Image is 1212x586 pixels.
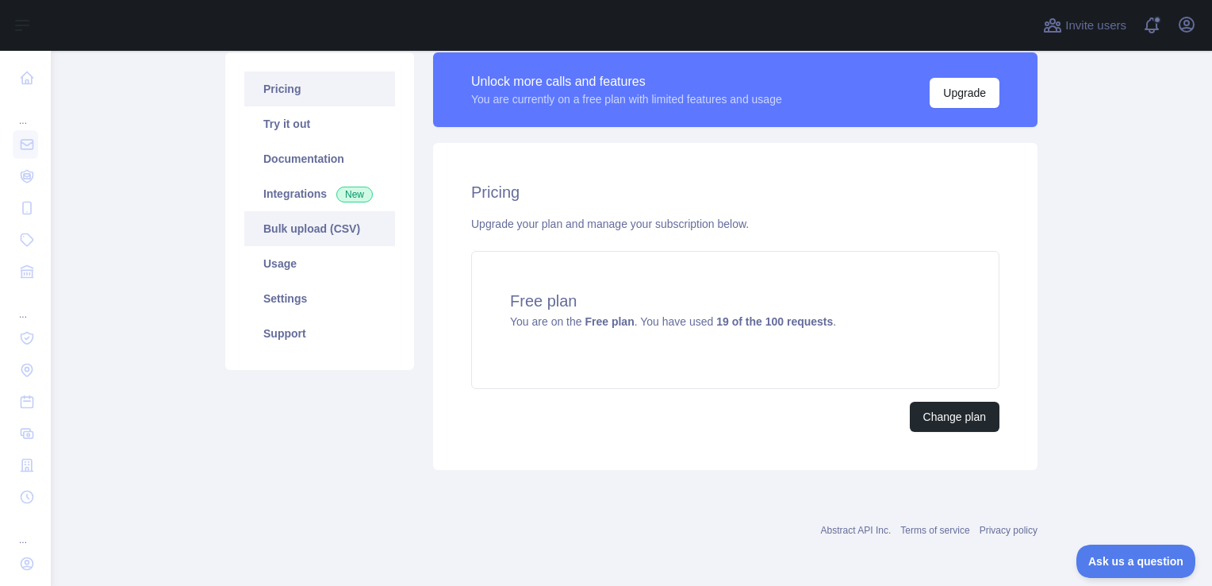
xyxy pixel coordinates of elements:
button: Upgrade [930,78,999,108]
div: Upgrade your plan and manage your subscription below. [471,216,999,232]
span: New [336,187,373,202]
a: Support [244,316,395,351]
div: ... [13,289,38,321]
button: Change plan [910,402,999,432]
a: Abstract API Inc. [821,525,892,536]
a: Privacy policy [980,525,1037,536]
div: You are currently on a free plan with limited features and usage [471,91,782,107]
h4: Free plan [510,290,961,312]
a: Documentation [244,141,395,176]
div: Unlock more calls and features [471,72,782,91]
a: Pricing [244,71,395,106]
span: Invite users [1065,17,1126,35]
iframe: Toggle Customer Support [1076,545,1196,578]
h2: Pricing [471,181,999,203]
a: Settings [244,281,395,316]
strong: 19 of the 100 requests [716,315,833,328]
a: Usage [244,246,395,281]
a: Terms of service [900,525,969,536]
div: ... [13,95,38,127]
a: Bulk upload (CSV) [244,211,395,246]
span: You are on the . You have used . [510,315,836,328]
strong: Free plan [585,315,634,328]
a: Integrations New [244,176,395,211]
div: ... [13,515,38,546]
a: Try it out [244,106,395,141]
button: Invite users [1040,13,1130,38]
